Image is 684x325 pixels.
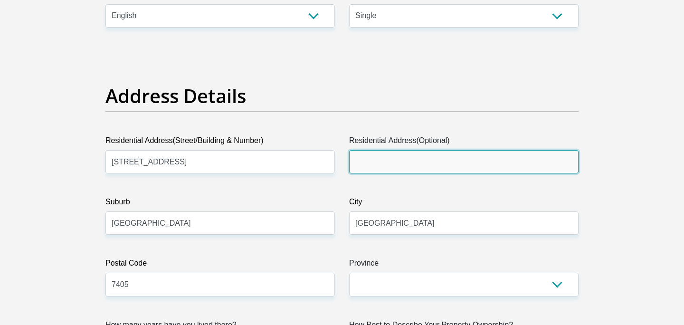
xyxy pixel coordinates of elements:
[349,258,579,273] label: Province
[349,150,579,173] input: Address line 2 (Optional)
[105,211,335,235] input: Suburb
[349,196,579,211] label: City
[105,85,579,107] h2: Address Details
[105,150,335,173] input: Valid residential address
[105,196,335,211] label: Suburb
[349,273,579,296] select: Please Select a Province
[349,211,579,235] input: City
[105,135,335,150] label: Residential Address(Street/Building & Number)
[105,258,335,273] label: Postal Code
[349,135,579,150] label: Residential Address(Optional)
[105,273,335,296] input: Postal Code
